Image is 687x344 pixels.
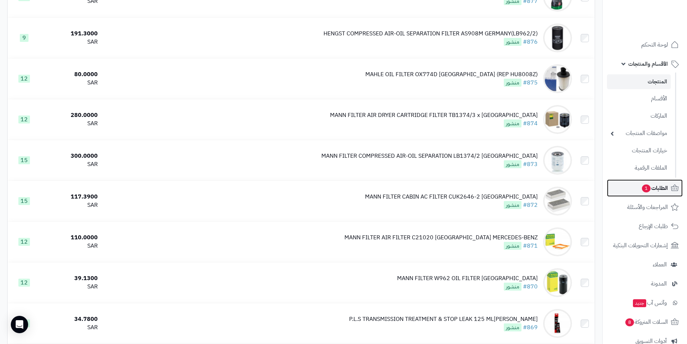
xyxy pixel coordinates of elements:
[543,64,572,93] img: MAHLE OIL FILTER OX774D GERMANY (REP HU8008Z)
[44,234,98,242] div: 110.0000
[607,126,671,141] a: مواصفات المنتجات
[44,315,98,323] div: 34.7800
[18,238,30,246] span: 12
[543,146,572,175] img: MANN FILTER COMPRESSED AIR-OIL SEPARATION LB1374/2 GERMANY
[632,298,667,308] span: وآتس آب
[323,30,538,38] div: HENGST COMPRESSED AIR-OIL SEPARATION FILTER AS908M GERMANY(LB962/2)
[523,160,538,169] a: #873
[607,108,671,124] a: الماركات
[18,156,30,164] span: 15
[653,260,667,270] span: العملاء
[633,299,646,307] span: جديد
[504,79,521,87] span: منشور
[543,187,572,215] img: MANN FILTER CABIN AC FILTER CUK2646-2 GERMANY
[627,202,668,212] span: المراجعات والأسئلة
[11,316,28,333] div: Open Intercom Messenger
[641,40,668,50] span: لوحة التحكم
[44,152,98,160] div: 300.0000
[44,119,98,128] div: SAR
[607,275,683,292] a: المدونة
[607,74,671,89] a: المنتجات
[607,36,683,53] a: لوحة التحكم
[607,294,683,312] a: وآتس آبجديد
[504,323,521,331] span: منشور
[321,152,538,160] div: MANN FILTER COMPRESSED AIR-OIL SEPARATION LB1374/2 [GEOGRAPHIC_DATA]
[504,160,521,168] span: منشور
[504,201,521,209] span: منشور
[523,241,538,250] a: #871
[543,309,572,338] img: WYNNS H.P.L.S TRANSMISSION TREATMENT & STOP LEAK 125 ML
[349,315,538,323] div: [PERSON_NAME]P.L.S TRANSMISSION TREATMENT & STOP LEAK 125 ML
[397,274,538,283] div: MANN FILTER W962 OIL FILTER [GEOGRAPHIC_DATA]
[44,201,98,209] div: SAR
[44,242,98,250] div: SAR
[44,38,98,46] div: SAR
[44,274,98,283] div: 39.1300
[44,30,98,38] div: 191.3000
[18,197,30,205] span: 15
[523,282,538,291] a: #870
[18,75,30,83] span: 12
[504,119,521,127] span: منشور
[18,279,30,287] span: 12
[607,218,683,235] a: طلبات الإرجاع
[344,234,538,242] div: MANN FILTER AIR FILTER C21020 [GEOGRAPHIC_DATA] MERCEDES-BENZ
[625,317,668,327] span: السلات المتروكة
[18,116,30,123] span: 12
[44,283,98,291] div: SAR
[44,160,98,169] div: SAR
[607,256,683,273] a: العملاء
[607,199,683,216] a: المراجعات والأسئلة
[641,183,668,193] span: الطلبات
[543,227,572,256] img: MANN FILTER AIR FILTER C21020 GERMANY MERCEDES-BENZ
[625,318,634,326] span: 8
[504,283,521,291] span: منشور
[330,111,538,119] div: MANN FILTER AIR DRYER CARTRIDGE FILTER TB1374/3 x [GEOGRAPHIC_DATA]
[523,38,538,46] a: #876
[365,193,538,201] div: MANN FILTER CABIN AC FILTER CUK2646-2 [GEOGRAPHIC_DATA]
[607,160,671,176] a: الملفات الرقمية
[523,78,538,87] a: #875
[628,59,668,69] span: الأقسام والمنتجات
[44,79,98,87] div: SAR
[607,313,683,331] a: السلات المتروكة8
[543,105,572,134] img: MANN FILTER AIR DRYER CARTRIDGE FILTER TB1374/3 x GERMANY
[607,143,671,158] a: خيارات المنتجات
[607,179,683,197] a: الطلبات1
[639,221,668,231] span: طلبات الإرجاع
[523,119,538,128] a: #874
[44,323,98,332] div: SAR
[543,268,572,297] img: MANN FILTER W962 OIL FILTER GERMANY
[20,34,28,42] span: 9
[523,201,538,209] a: #872
[651,279,667,289] span: المدونة
[543,23,572,52] img: HENGST COMPRESSED AIR-OIL SEPARATION FILTER AS908M GERMANY(LB962/2)
[365,70,538,79] div: MAHLE OIL FILTER OX774D [GEOGRAPHIC_DATA] (REP HU8008Z)
[607,91,671,106] a: الأقسام
[607,237,683,254] a: إشعارات التحويلات البنكية
[44,193,98,201] div: 117.3900
[638,19,680,35] img: logo-2.png
[504,38,521,46] span: منشور
[504,242,521,250] span: منشور
[44,111,98,119] div: 280.0000
[642,184,651,192] span: 1
[613,240,668,251] span: إشعارات التحويلات البنكية
[44,70,98,79] div: 80.0000
[523,323,538,332] a: #869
